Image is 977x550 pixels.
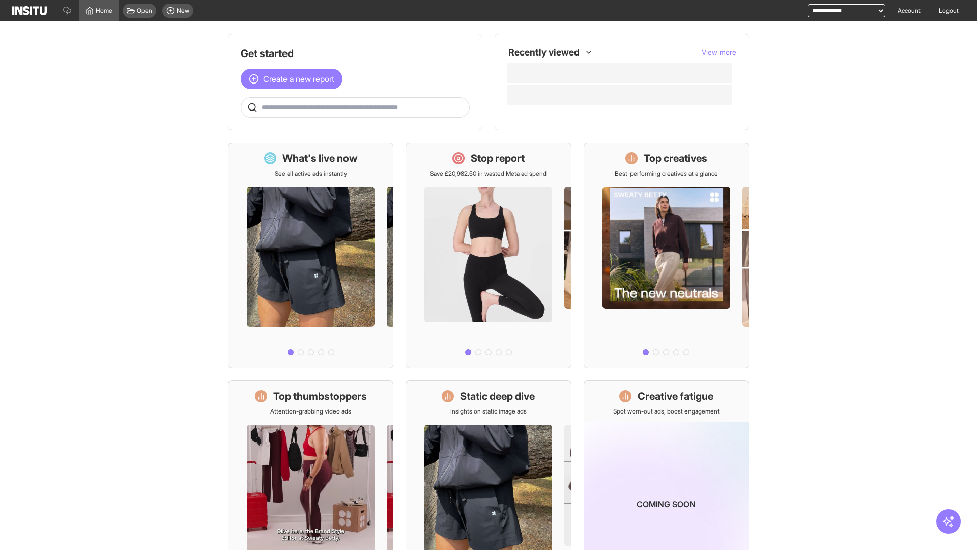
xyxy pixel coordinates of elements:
img: Logo [12,6,47,15]
span: Create a new report [263,73,334,85]
a: What's live nowSee all active ads instantly [228,143,393,368]
span: View more [702,48,736,57]
h1: Top creatives [644,151,707,166]
span: Open [137,7,152,15]
h1: Top thumbstoppers [273,389,367,403]
span: Home [96,7,112,15]
a: Top creativesBest-performing creatives at a glance [584,143,749,368]
p: Best-performing creatives at a glance [615,170,718,178]
p: Insights on static image ads [450,407,527,416]
h1: Get started [241,46,470,61]
span: New [177,7,189,15]
h1: Static deep dive [460,389,535,403]
p: Attention-grabbing video ads [270,407,351,416]
h1: Stop report [471,151,525,166]
p: See all active ads instantly [275,170,347,178]
a: Stop reportSave £20,982.50 in wasted Meta ad spend [406,143,571,368]
h1: What's live now [282,151,358,166]
button: View more [702,47,736,58]
button: Create a new report [241,69,342,89]
p: Save £20,982.50 in wasted Meta ad spend [430,170,547,178]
